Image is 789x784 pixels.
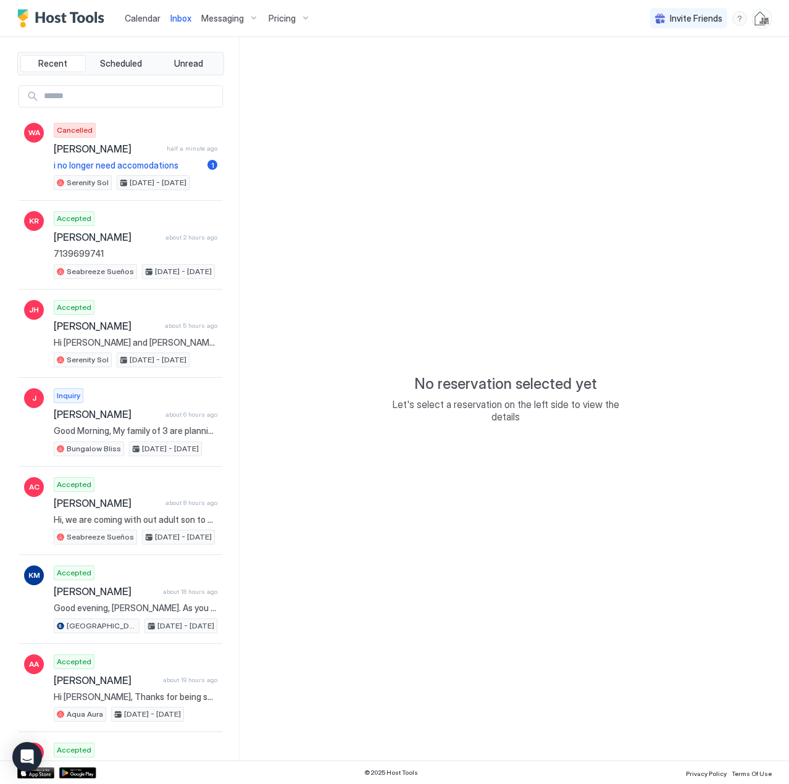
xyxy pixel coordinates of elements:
[165,322,217,330] span: about 5 hours ago
[57,213,91,224] span: Accepted
[57,390,80,401] span: Inquiry
[732,11,747,26] div: menu
[142,443,199,454] span: [DATE] - [DATE]
[54,603,217,614] span: Good evening, [PERSON_NAME]. As you settle in for the night, we wanted to thank you again for sel...
[28,570,40,581] span: KM
[17,767,54,778] a: App Store
[28,127,40,138] span: WA
[67,709,103,720] span: Aqua Aura
[54,408,161,420] span: [PERSON_NAME]
[211,161,214,170] span: 1
[130,354,186,365] span: [DATE] - [DATE]
[54,425,217,436] span: Good Morning, My family of 3 are planning of visiting the area for 6nights and are traveling with...
[163,676,217,684] span: about 19 hours ago
[29,304,39,315] span: JH
[732,766,772,779] a: Terms Of Use
[29,215,39,227] span: KR
[170,13,191,23] span: Inbox
[67,620,136,632] span: [GEOGRAPHIC_DATA]
[17,52,224,75] div: tab-group
[67,532,134,543] span: Seabreeze Sueños
[752,9,772,28] div: User profile
[57,656,91,667] span: Accepted
[414,375,597,393] span: No reservation selected yet
[364,769,418,777] span: © 2025 Host Tools
[54,160,202,171] span: i no longer need accomodations
[125,13,161,23] span: Calendar
[39,86,222,107] input: Input Field
[57,302,91,313] span: Accepted
[155,266,212,277] span: [DATE] - [DATE]
[57,567,91,578] span: Accepted
[54,674,158,686] span: [PERSON_NAME]
[54,231,161,243] span: [PERSON_NAME]
[54,497,161,509] span: [PERSON_NAME]
[54,143,162,155] span: [PERSON_NAME]
[686,770,727,777] span: Privacy Policy
[57,479,91,490] span: Accepted
[54,320,160,332] span: [PERSON_NAME]
[29,482,40,493] span: AC
[67,443,121,454] span: Bungalow Bliss
[100,58,142,69] span: Scheduled
[12,742,42,772] div: Open Intercom Messenger
[59,767,96,778] a: Google Play Store
[17,9,110,28] a: Host Tools Logo
[54,514,217,525] span: Hi, we are coming with out adult son to do long weekend of fishing and beach. The house seems per...
[670,13,722,24] span: Invite Friends
[29,659,39,670] span: AA
[382,398,629,423] span: Let's select a reservation on the left side to view the details
[88,55,154,72] button: Scheduled
[54,691,217,703] span: Hi [PERSON_NAME], Thanks for being such a great guest and taking good care of our home. We gladly...
[163,588,217,596] span: about 18 hours ago
[54,248,217,259] span: 7139699741
[155,532,212,543] span: [DATE] - [DATE]
[54,337,217,348] span: Hi [PERSON_NAME] and [PERSON_NAME], My name is [PERSON_NAME], I'm a professor at [US_STATE][GEOGR...
[130,177,186,188] span: [DATE] - [DATE]
[157,620,214,632] span: [DATE] - [DATE]
[57,125,93,136] span: Cancelled
[165,499,217,507] span: about 8 hours ago
[125,12,161,25] a: Calendar
[20,55,86,72] button: Recent
[54,585,158,598] span: [PERSON_NAME]
[269,13,296,24] span: Pricing
[170,12,191,25] a: Inbox
[732,770,772,777] span: Terms Of Use
[32,393,36,404] span: J
[67,354,109,365] span: Serenity Sol
[156,55,221,72] button: Unread
[57,744,91,756] span: Accepted
[167,144,217,152] span: half a minute ago
[124,709,181,720] span: [DATE] - [DATE]
[686,766,727,779] a: Privacy Policy
[174,58,203,69] span: Unread
[165,411,217,419] span: about 6 hours ago
[38,58,67,69] span: Recent
[165,233,217,241] span: about 2 hours ago
[67,266,134,277] span: Seabreeze Sueños
[201,13,244,24] span: Messaging
[67,177,109,188] span: Serenity Sol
